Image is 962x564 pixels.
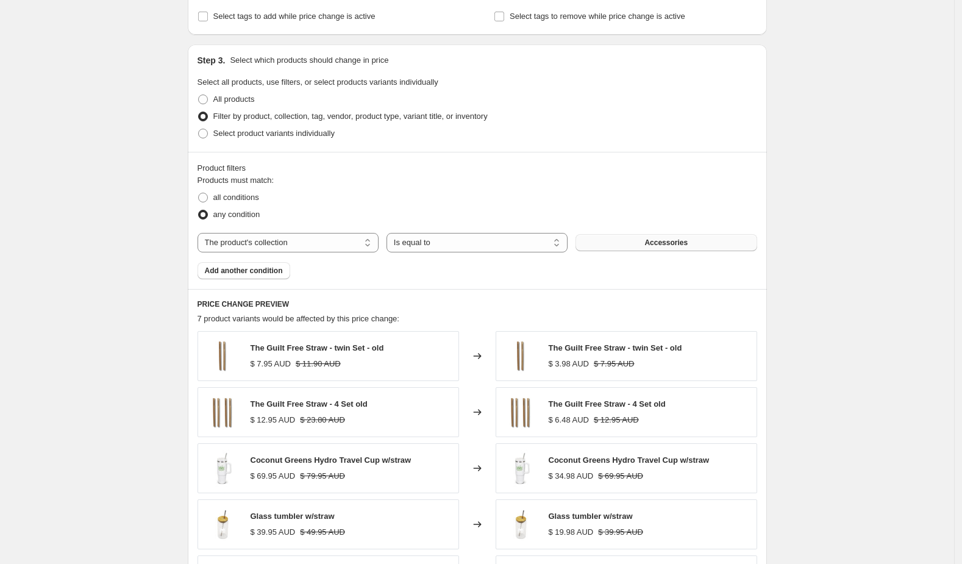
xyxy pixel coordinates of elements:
span: Products must match: [198,176,274,185]
span: The Guilt Free Straw - 4 Set old [251,399,368,409]
span: Select all products, use filters, or select products variants individually [198,77,438,87]
img: the-guilt-free-straw-4-set-cgs4-33853873291379_80x.jpg [502,394,539,430]
span: Glass tumbler w/straw [549,512,633,521]
span: $ 23.80 AUD [300,415,345,424]
img: the-guilt-free-straw-twin-set-cgs2-33853876043891_80x.jpg [204,338,241,374]
span: Select product variants individually [213,129,335,138]
span: any condition [213,210,260,219]
span: $ 11.90 AUD [296,359,341,368]
span: Coconut Greens Hydro Travel Cup w/straw [549,455,710,465]
h2: Step 3. [198,54,226,66]
span: Accessories [644,238,688,248]
img: glass-tumbler-w-straw-glass-tumbler-w-straw-gt-37049173311603_80x.jpg [502,506,539,543]
img: coconut-greens-hydro-travel-cup-w-straw-coconut-greens-hydro-travel-cup-w-straw-htc-3704916351397... [502,450,539,487]
span: The Guilt Free Straw - 4 Set old [549,399,666,409]
span: $ 12.95 AUD [251,415,296,424]
span: $ 79.95 AUD [300,471,345,480]
p: Select which products should change in price [230,54,388,66]
span: 7 product variants would be affected by this price change: [198,314,399,323]
span: $ 49.95 AUD [300,527,345,537]
button: Add another condition [198,262,290,279]
img: the-guilt-free-straw-twin-set-cgs2-33853876043891_80x.jpg [502,338,539,374]
img: glass-tumbler-w-straw-glass-tumbler-w-straw-gt-37049173311603_80x.jpg [204,506,241,543]
span: all conditions [213,193,259,202]
span: Filter by product, collection, tag, vendor, product type, variant title, or inventory [213,112,488,121]
span: Coconut Greens Hydro Travel Cup w/straw [251,455,412,465]
span: $ 7.95 AUD [251,359,291,368]
span: $ 69.95 AUD [251,471,296,480]
span: $ 39.95 AUD [598,527,643,537]
span: $ 3.98 AUD [549,359,590,368]
span: All products [213,95,255,104]
span: Select tags to remove while price change is active [510,12,685,21]
h6: PRICE CHANGE PREVIEW [198,299,757,309]
span: $ 7.95 AUD [594,359,635,368]
span: $ 34.98 AUD [549,471,594,480]
span: $ 12.95 AUD [594,415,639,424]
span: Glass tumbler w/straw [251,512,335,521]
span: Add another condition [205,266,283,276]
button: Accessories [575,234,757,251]
span: $ 69.95 AUD [598,471,643,480]
img: the-guilt-free-straw-4-set-cgs4-33853873291379_80x.jpg [204,394,241,430]
span: The Guilt Free Straw - twin Set - old [549,343,682,352]
span: Select tags to add while price change is active [213,12,376,21]
span: $ 6.48 AUD [549,415,590,424]
span: $ 39.95 AUD [251,527,296,537]
div: Product filters [198,162,757,174]
span: The Guilt Free Straw - twin Set - old [251,343,384,352]
span: $ 19.98 AUD [549,527,594,537]
img: coconut-greens-hydro-travel-cup-w-straw-coconut-greens-hydro-travel-cup-w-straw-htc-3704916351397... [204,450,241,487]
